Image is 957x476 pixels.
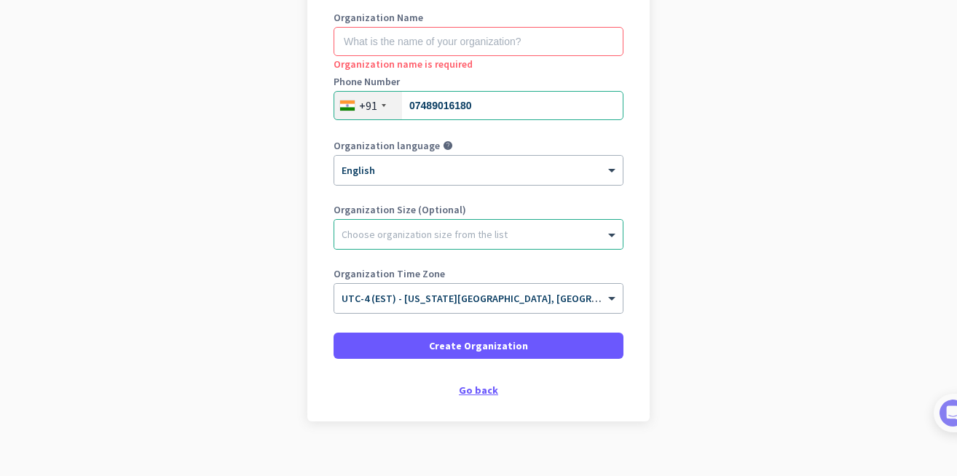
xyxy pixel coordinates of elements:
span: Create Organization [429,338,528,353]
label: Organization language [334,140,440,151]
span: Organization name is required [334,57,473,71]
button: Create Organization [334,333,623,359]
input: 74104 10123 [334,91,623,120]
div: +91 [359,98,377,113]
label: Organization Time Zone [334,269,623,279]
label: Phone Number [334,76,623,87]
input: What is the name of your organization? [334,27,623,56]
div: Go back [334,385,623,395]
label: Organization Size (Optional) [334,205,623,215]
i: help [443,140,453,151]
label: Organization Name [334,12,623,23]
